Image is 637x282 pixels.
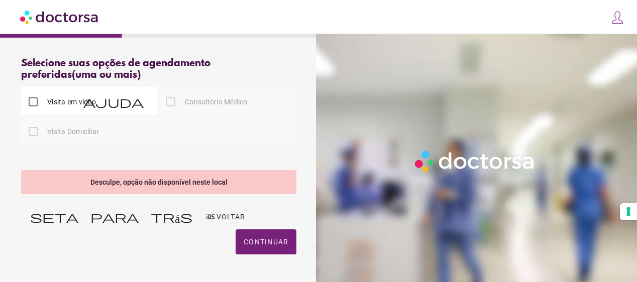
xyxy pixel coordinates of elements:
font: Selecione suas opções de agendamento preferidas [21,58,210,81]
font: Consultório Médico [185,98,248,106]
font: ajuda [83,95,144,109]
img: icons8-customer-100.png [610,11,624,25]
font: Visita Domiciliar [47,127,99,135]
font: Visita em vídeo [47,98,96,106]
font: (uma ou mais) [72,69,141,81]
img: Logo-Doctorsa-trans-White-partial-flat.png [411,147,539,176]
font: Desculpe, opção não disponível neste local [90,178,228,186]
font: Continuar [244,238,288,246]
button: Continuar [236,229,296,254]
img: Doctorsa.com [20,6,99,28]
button: seta_para_trás_ios Voltar [26,204,249,229]
font: Voltar [217,213,246,221]
button: Suas preferências de consentimento para tecnologias de rastreamento [620,203,637,220]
